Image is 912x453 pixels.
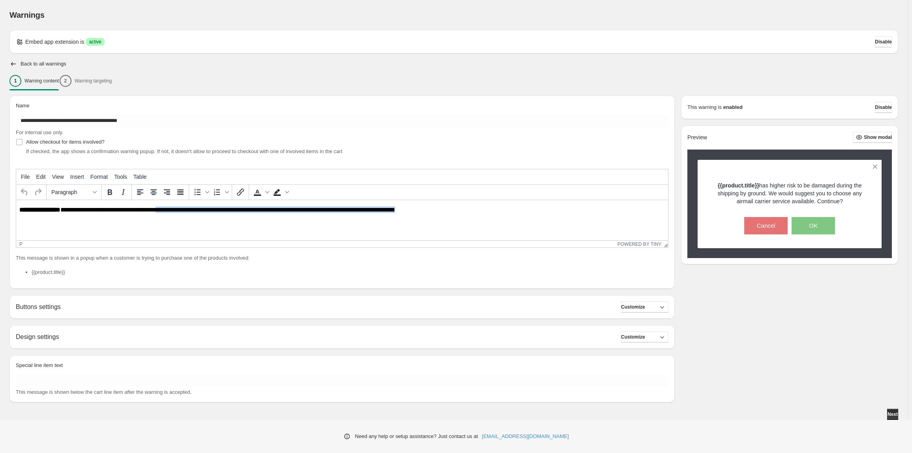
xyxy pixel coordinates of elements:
span: Tools [114,174,127,180]
button: Disable [875,36,892,47]
button: Customize [621,331,668,343]
span: Next [888,411,898,417]
div: Resize [661,241,668,247]
button: Justify [174,185,187,199]
button: Redo [31,185,45,199]
div: Text color [251,185,270,199]
li: {{product.title}} [32,268,668,276]
span: Customize [621,334,645,340]
span: Customize [621,304,645,310]
span: View [52,174,64,180]
p: This message is shown in a popup when a customer is trying to purchase one of the products involved: [16,254,668,262]
button: Insert/edit link [234,185,247,199]
span: Disable [875,104,892,110]
span: Disable [875,39,892,45]
span: Allow checkout for items involved? [26,139,105,145]
span: This message is shown below the cart line item after the warning is accepted. [16,389,191,395]
button: 1Warning content [9,73,59,89]
button: OK [792,217,835,234]
strong: {{product.title}} [718,182,759,189]
button: Align center [147,185,160,199]
h2: Buttons settings [16,303,61,311]
button: Formats [48,185,99,199]
h2: Design settings [16,333,59,341]
h2: Back to all warnings [21,61,66,67]
span: File [21,174,30,180]
span: Edit [36,174,46,180]
span: active [89,39,101,45]
button: Align right [160,185,174,199]
iframe: Rich Text Area [16,200,668,240]
span: Format [90,174,108,180]
button: Undo [18,185,31,199]
div: p [19,241,23,247]
span: Table [133,174,146,180]
button: Show modal [853,132,892,143]
span: Insert [70,174,84,180]
span: Show modal [864,134,892,140]
p: has higher risk to be damaged during the shipping by ground. We would suggest you to choose any a... [711,182,868,205]
p: Warning content [24,78,59,84]
div: Background color [270,185,290,199]
button: Disable [875,102,892,113]
a: [EMAIL_ADDRESS][DOMAIN_NAME] [482,432,569,440]
span: Name [16,103,30,109]
span: Warnings [9,11,45,19]
strong: enabled [723,103,743,111]
button: Cancel [744,217,788,234]
div: Bullet list [191,185,210,199]
p: This warning is [687,103,722,111]
p: Embed app extension is [25,38,84,46]
a: Powered by Tiny [617,241,662,247]
h2: Preview [687,134,707,141]
button: Next [887,409,898,420]
button: Customize [621,301,668,313]
span: If checked, the app shows a confirmation warning popup. If not, it doesn't allow to proceed to ch... [26,148,342,154]
button: Bold [103,185,116,199]
button: Align left [133,185,147,199]
span: For internal use only. [16,129,63,135]
div: Numbered list [210,185,230,199]
div: 1 [9,75,21,87]
span: Paragraph [51,189,90,195]
span: Special line item text [16,362,63,368]
button: Italic [116,185,130,199]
